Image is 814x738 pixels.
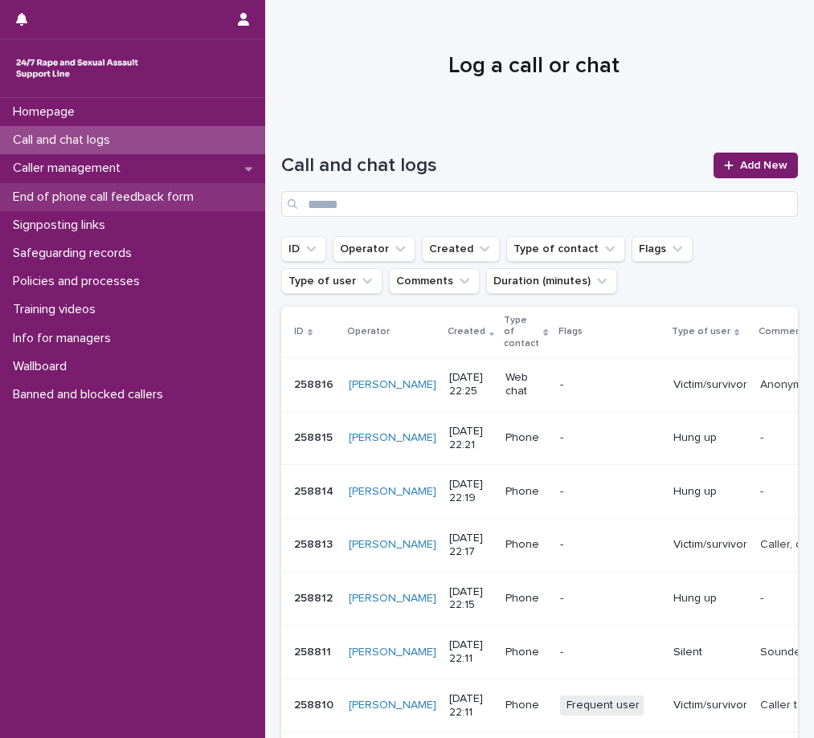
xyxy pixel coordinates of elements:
p: - [560,485,661,499]
p: - [560,378,661,392]
p: Operator [347,323,390,340]
p: Banned and blocked callers [6,387,176,402]
p: 258815 [294,428,336,445]
p: Phone [505,485,546,499]
p: [DATE] 22:21 [449,425,493,452]
p: Phone [505,538,546,552]
p: Hung up [673,485,747,499]
p: Flags [558,323,583,340]
p: Silent [673,646,747,659]
p: [DATE] 22:11 [449,692,493,720]
p: ID [294,323,304,340]
p: - [560,592,661,605]
p: Signposting links [6,218,118,233]
p: Web chat [505,371,546,398]
button: Comments [389,268,480,294]
a: [PERSON_NAME] [349,699,436,712]
button: Created [422,236,500,262]
p: Victim/survivor [673,378,747,392]
a: [PERSON_NAME] [349,538,436,552]
p: - [760,482,767,499]
h1: Call and chat logs [281,154,704,177]
p: - [760,428,767,445]
p: Phone [505,646,546,659]
p: Homepage [6,104,88,120]
button: Duration (minutes) [486,268,617,294]
p: Info for managers [6,331,124,346]
p: Phone [505,592,546,605]
span: Add New [740,160,787,171]
p: Type of contact [504,312,539,353]
p: 258812 [294,589,336,605]
p: [DATE] 22:25 [449,371,493,398]
p: Safeguarding records [6,246,145,261]
p: Phone [505,431,546,445]
p: Caller management [6,161,133,176]
p: Policies and processes [6,274,153,289]
p: Phone [505,699,546,712]
button: Operator [333,236,415,262]
p: [DATE] 22:11 [449,638,493,666]
p: 258811 [294,642,334,659]
p: Hung up [673,592,747,605]
a: [PERSON_NAME] [349,485,436,499]
p: [DATE] 22:19 [449,478,493,505]
span: Frequent user [560,695,646,716]
a: [PERSON_NAME] [349,431,436,445]
p: - [560,431,661,445]
p: 258816 [294,375,337,392]
a: Add New [714,153,798,178]
a: [PERSON_NAME] [349,646,436,659]
p: [DATE] 22:15 [449,585,493,613]
p: Created [448,323,485,340]
p: - [560,538,661,552]
p: Victim/survivor [673,699,747,712]
p: [DATE] 22:17 [449,532,493,559]
input: Search [281,191,798,217]
p: - [760,589,767,605]
button: Type of user [281,268,382,294]
h1: Log a call or chat [281,53,786,80]
p: Training videos [6,302,108,317]
a: [PERSON_NAME] [349,378,436,392]
p: End of phone call feedback form [6,190,207,205]
button: Type of contact [506,236,625,262]
p: - [560,646,661,659]
button: ID [281,236,326,262]
img: rhQMoQhaT3yELyF149Cw [13,52,141,84]
p: Wallboard [6,359,80,374]
p: 258810 [294,695,337,712]
p: Call and chat logs [6,133,123,148]
p: Victim/survivor [673,538,747,552]
p: Hung up [673,431,747,445]
p: 258814 [294,482,337,499]
p: Comments [759,323,810,340]
p: Type of user [672,323,730,340]
a: [PERSON_NAME] [349,592,436,605]
p: 258813 [294,535,336,552]
button: Flags [632,236,693,262]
